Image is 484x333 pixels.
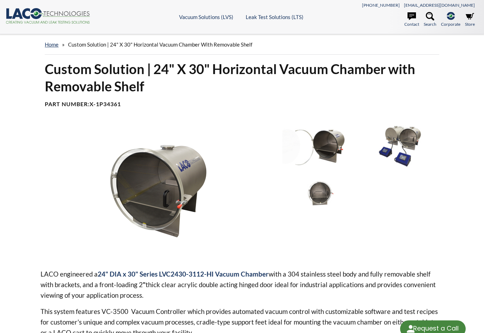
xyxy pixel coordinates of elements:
[90,101,121,107] b: X-1P34361
[282,125,360,168] img: 24" X 30" Horizontal Vacuum Chamber with Removable Shelf, internal view
[424,12,436,28] a: Search
[282,172,360,215] img: 24" X 30" Horizontal Vacuum Chamber with Removable Shelf
[363,125,440,168] img: 24" X 30" Horizontal Vacuum Chamber with Removable Shelf
[465,12,475,28] a: Store
[45,101,439,108] h4: Part Number:
[179,14,233,20] a: Vacuum Solutions (LVS)
[143,280,146,289] strong: "
[45,35,439,55] div: »
[41,125,277,258] img: 24" X 30" Horizontal Vacuum Chamber with Removable Shelf
[441,21,460,28] span: Corporate
[362,2,400,8] a: [PHONE_NUMBER]
[404,12,419,28] a: Contact
[246,14,304,20] a: Leak Test Solutions (LTS)
[98,270,105,278] strong: 24
[45,60,439,95] h1: Custom Solution | 24" X 30" Horizontal Vacuum Chamber with Removable Shelf
[68,41,252,48] span: Custom Solution | 24" X 30" Horizontal Vacuum Chamber with Removable Shelf
[45,41,59,48] a: home
[105,270,269,278] strong: " DIA x 30" Series LVC2430-3112-HI Vacuum Chamber
[404,2,475,8] a: [EMAIL_ADDRESS][DOMAIN_NAME]
[41,269,443,301] p: LACO engineered a with a 304 stainless steel body and fully removable shelf with brackets, and a ...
